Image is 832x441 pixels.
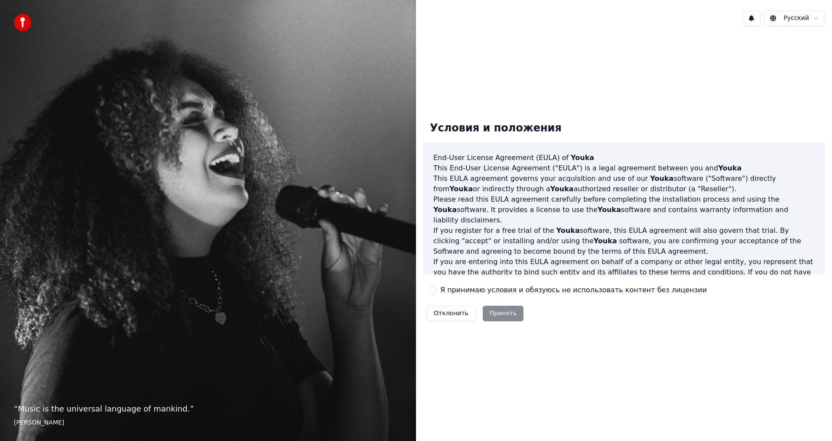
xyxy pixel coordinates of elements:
[14,403,402,415] p: “ Music is the universal language of mankind. ”
[550,185,574,193] span: Youka
[440,285,707,295] label: Я принимаю условия и обязуюсь не использовать контент без лицензии
[598,206,621,214] span: Youka
[433,225,815,257] p: If you register for a free trial of the software, this EULA agreement will also govern that trial...
[433,194,815,225] p: Please read this EULA agreement carefully before completing the installation process and using th...
[14,418,402,427] footer: [PERSON_NAME]
[423,114,569,142] div: Условия и положения
[449,185,473,193] span: Youka
[433,206,457,214] span: Youka
[433,173,815,194] p: This EULA agreement governs your acquisition and use of our software ("Software") directly from o...
[433,153,815,163] h3: End-User License Agreement (EULA) of
[426,306,476,321] button: Отклонить
[556,226,580,235] span: Youka
[14,14,31,31] img: youka
[650,174,673,183] span: Youka
[594,237,617,245] span: Youka
[571,154,594,162] span: Youka
[433,163,815,173] p: This End-User License Agreement ("EULA") is a legal agreement between you and
[718,164,741,172] span: Youka
[433,257,815,298] p: If you are entering into this EULA agreement on behalf of a company or other legal entity, you re...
